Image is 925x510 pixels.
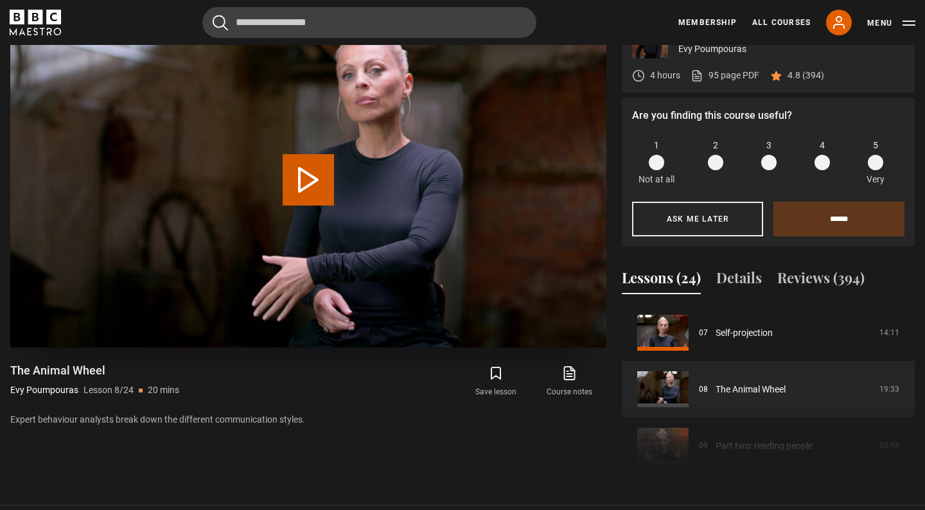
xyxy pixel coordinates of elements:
[10,383,78,397] p: Evy Poumpouras
[716,383,786,396] a: The Animal Wheel
[10,363,179,378] h1: The Animal Wheel
[873,139,878,152] span: 5
[752,17,811,28] a: All Courses
[639,173,674,186] p: Not at all
[766,139,771,152] span: 3
[863,173,888,186] p: Very
[678,42,904,56] p: Evy Poumpouras
[84,383,134,397] p: Lesson 8/24
[10,10,61,35] svg: BBC Maestro
[632,108,904,123] p: Are you finding this course useful?
[632,202,763,236] button: Ask me later
[533,363,606,400] a: Course notes
[691,69,759,82] a: 95 page PDF
[713,139,718,152] span: 2
[650,69,680,82] p: 4 hours
[10,413,606,426] p: Expert behaviour analysts break down the different communication styles.
[202,7,536,38] input: Search
[678,17,737,28] a: Membership
[459,363,533,400] button: Save lesson
[213,15,228,31] button: Submit the search query
[716,267,762,294] button: Details
[10,12,606,347] video-js: Video Player
[622,267,701,294] button: Lessons (24)
[283,154,334,206] button: Play Lesson The Animal Wheel
[716,326,773,340] a: Self-projection
[867,17,915,30] button: Toggle navigation
[777,267,865,294] button: Reviews (394)
[148,383,179,397] p: 20 mins
[654,139,659,152] span: 1
[788,69,824,82] p: 4.8 (394)
[820,139,825,152] span: 4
